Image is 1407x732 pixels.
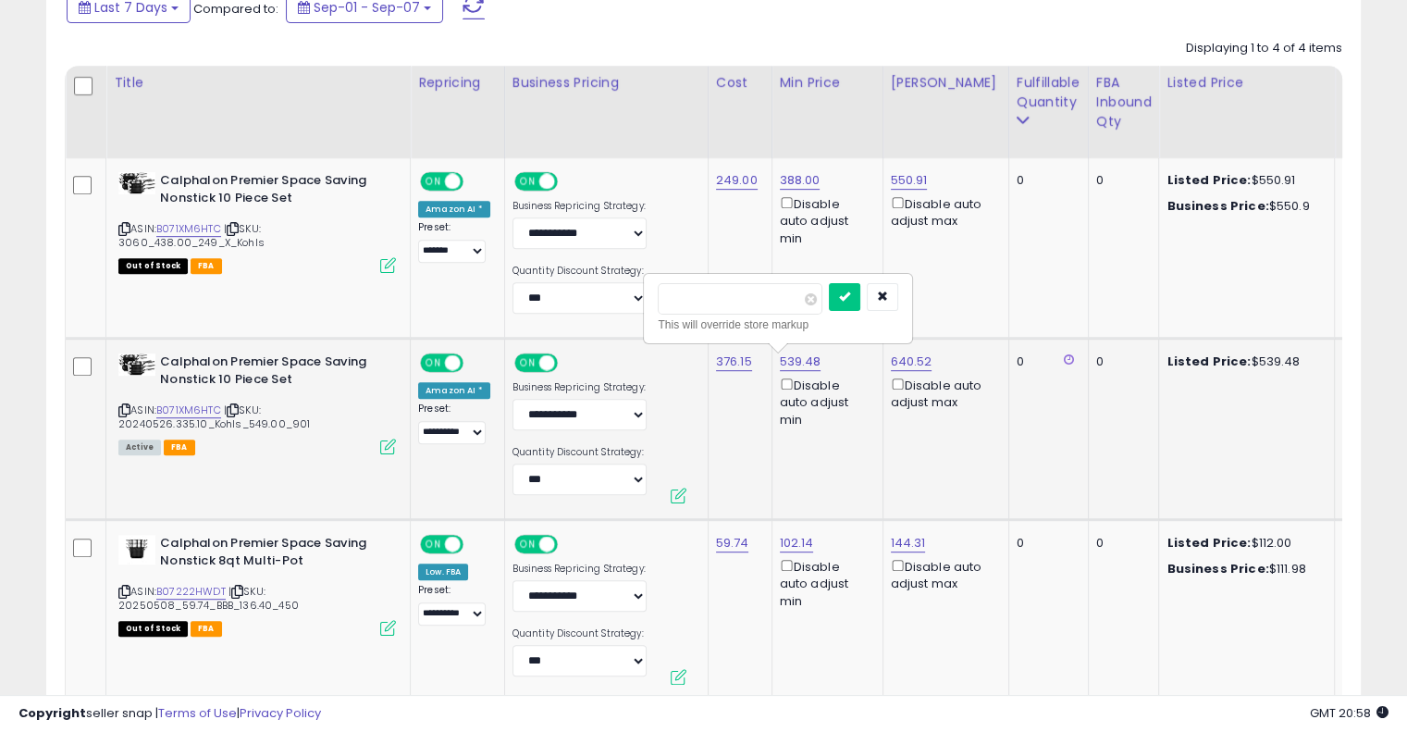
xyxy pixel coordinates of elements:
div: $111.98 [1166,561,1320,577]
div: Displaying 1 to 4 of 4 items [1186,40,1342,57]
span: ON [422,174,445,190]
a: 539.48 [780,353,821,371]
span: FBA [191,258,222,274]
span: FBA [164,440,195,455]
div: ASIN: [118,535,396,634]
a: 102.14 [780,534,814,552]
label: Business Repricing Strategy: [512,381,647,394]
div: Amazon AI * [418,201,490,217]
b: Listed Price: [1166,171,1251,189]
span: ON [422,537,445,552]
div: This will override store markup [658,316,898,334]
div: Business Pricing [512,73,700,93]
b: Calphalon Premier Space Saving Nonstick 8qt Multi-Pot [160,535,385,574]
span: OFF [554,174,584,190]
a: 388.00 [780,171,821,190]
a: B071XM6HTC [156,221,221,237]
strong: Copyright [19,704,86,722]
div: ASIN: [118,354,396,453]
span: ON [516,174,539,190]
div: Disable auto adjust min [780,375,869,428]
img: 41pv2QAHMlL._SL40_.jpg [118,172,155,194]
div: $539.48 [1166,354,1320,370]
div: 0 [1017,535,1074,552]
label: Business Repricing Strategy: [512,563,647,576]
span: ON [422,355,445,371]
a: B071XM6HTC [156,403,221,418]
div: Title [114,73,402,93]
span: All listings currently available for purchase on Amazon [118,440,161,455]
div: Preset: [418,221,490,263]
div: Repricing [418,73,497,93]
label: Quantity Discount Strategy: [512,446,647,459]
div: Disable auto adjust min [780,193,869,247]
div: 0 [1096,172,1145,189]
b: Listed Price: [1166,534,1251,552]
div: [PERSON_NAME] [891,73,1001,93]
a: 249.00 [716,171,758,190]
span: All listings that are currently out of stock and unavailable for purchase on Amazon [118,258,188,274]
img: 319pJtShSfL._SL40_.jpg [118,535,155,565]
label: Business Repricing Strategy: [512,200,647,213]
div: Disable auto adjust max [891,193,994,230]
div: 0 [1096,535,1145,552]
a: 144.31 [891,534,926,552]
span: 2025-09-15 20:58 GMT [1310,704,1388,722]
span: | SKU: 20250508_59.74_BBB_136.40_450 [118,584,299,612]
img: 41pv2QAHMlL._SL40_.jpg [118,354,155,376]
div: FBA inbound Qty [1096,73,1152,131]
b: Calphalon Premier Space Saving Nonstick 10 Piece Set [160,354,385,392]
span: FBA [191,621,222,637]
div: $112.00 [1166,535,1320,552]
a: 376.15 [716,353,752,371]
div: Listed Price [1166,73,1327,93]
div: Disable auto adjust max [891,556,994,592]
a: 640.52 [891,353,932,371]
div: Fulfillable Quantity [1017,73,1080,112]
div: Disable auto adjust min [780,556,869,610]
span: All listings that are currently out of stock and unavailable for purchase on Amazon [118,621,188,637]
a: B07222HWDT [156,584,226,600]
span: OFF [461,537,490,552]
b: Business Price: [1166,560,1268,577]
a: 550.91 [891,171,928,190]
div: Preset: [418,584,490,626]
div: ASIN: [118,172,396,271]
label: Quantity Discount Strategy: [512,265,647,278]
div: seller snap | | [19,705,321,723]
div: Min Price [780,73,875,93]
span: | SKU: 3060_438.00_249_X_Kohls [118,221,265,249]
a: Privacy Policy [240,704,321,722]
b: Business Price: [1166,197,1268,215]
b: Calphalon Premier Space Saving Nonstick 10 Piece Set [160,172,385,211]
a: Terms of Use [158,704,237,722]
b: Listed Price: [1166,353,1251,370]
span: OFF [461,355,490,371]
div: Cost [716,73,764,93]
span: | SKU: 20240526.335.10_Kohls_549.00_901 [118,403,310,430]
span: OFF [554,537,584,552]
div: Low. FBA [418,564,468,580]
div: $550.9 [1166,198,1320,215]
div: Disable auto adjust max [891,375,994,411]
span: ON [516,537,539,552]
a: 59.74 [716,534,749,552]
span: ON [516,355,539,371]
div: 0 [1017,172,1074,189]
div: Preset: [418,403,490,444]
span: OFF [461,174,490,190]
div: 0 [1017,354,1074,370]
span: OFF [554,355,584,371]
div: $550.91 [1166,172,1320,189]
label: Quantity Discount Strategy: [512,627,647,640]
div: Amazon AI * [418,382,490,399]
div: 0 [1096,354,1145,370]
